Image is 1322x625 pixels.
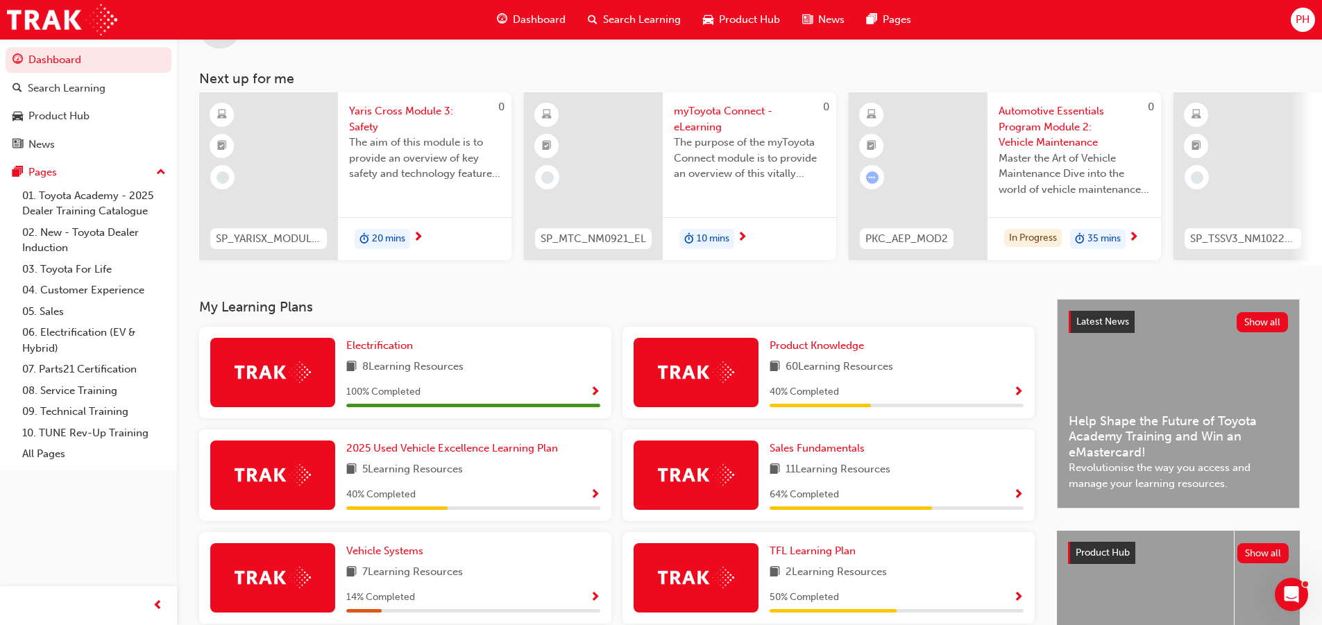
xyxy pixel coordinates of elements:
div: Product Hub [28,108,90,124]
span: Electrification [346,339,413,352]
span: learningResourceType_ELEARNING-icon [542,106,552,124]
span: News [818,12,845,28]
div: Search Learning [28,80,105,96]
span: next-icon [1128,232,1139,244]
span: learningRecordVerb_NONE-icon [1191,171,1203,184]
span: Search Learning [603,12,681,28]
span: Show Progress [590,386,600,399]
span: guage-icon [12,54,23,67]
span: book-icon [346,564,357,581]
span: 40 % Completed [346,487,416,503]
span: booktick-icon [217,137,227,155]
button: Show Progress [1013,589,1024,606]
span: next-icon [737,232,747,244]
span: Sales Fundamentals [770,442,865,454]
span: Yaris Cross Module 3: Safety [349,103,500,135]
span: 11 Learning Resources [786,461,890,479]
img: Trak [235,361,311,383]
a: 0PKC_AEP_MOD2Automotive Essentials Program Module 2: Vehicle MaintenanceMaster the Art of Vehicle... [849,92,1161,260]
span: book-icon [770,359,780,376]
button: Show Progress [1013,486,1024,504]
span: pages-icon [12,166,23,179]
span: booktick-icon [867,137,876,155]
a: Product Knowledge [770,338,870,354]
a: news-iconNews [791,6,856,34]
a: All Pages [17,443,171,465]
span: book-icon [346,359,357,376]
button: Show Progress [1013,384,1024,401]
button: Show all [1237,543,1289,563]
a: 10. TUNE Rev-Up Training [17,422,171,444]
span: up-icon [156,164,166,182]
div: News [28,137,55,153]
button: PH [1291,8,1315,32]
span: car-icon [12,110,23,123]
span: 40 % Completed [770,384,839,400]
span: 14 % Completed [346,590,415,606]
img: Trak [658,361,734,383]
span: learningRecordVerb_NONE-icon [541,171,554,184]
span: news-icon [802,11,813,28]
span: 2025 Used Vehicle Excellence Learning Plan [346,442,558,454]
span: search-icon [12,83,22,95]
span: SP_YARISX_MODULE_3 [216,231,321,247]
iframe: Intercom live chat [1275,578,1308,611]
span: Show Progress [590,592,600,604]
span: TFL Learning Plan [770,545,856,557]
span: book-icon [770,461,780,479]
span: next-icon [413,232,423,244]
span: duration-icon [1075,230,1085,248]
a: pages-iconPages [856,6,922,34]
span: booktick-icon [1192,137,1201,155]
span: Vehicle Systems [346,545,423,557]
span: book-icon [770,564,780,581]
span: The purpose of the myToyota Connect module is to provide an overview of this vitally important ne... [674,135,825,182]
span: learningResourceType_ELEARNING-icon [217,106,227,124]
span: The aim of this module is to provide an overview of key safety and technology features that have ... [349,135,500,182]
button: Show Progress [590,384,600,401]
span: news-icon [12,139,23,151]
button: Show all [1237,312,1289,332]
span: Show Progress [1013,592,1024,604]
a: 05. Sales [17,301,171,323]
a: Vehicle Systems [346,543,429,559]
a: Latest NewsShow allHelp Shape the Future of Toyota Academy Training and Win an eMastercard!Revolu... [1057,299,1300,508]
span: guage-icon [497,11,507,28]
span: Show Progress [1013,489,1024,502]
img: Trak [658,567,734,588]
a: search-iconSearch Learning [577,6,692,34]
a: 08. Service Training [17,380,171,402]
span: SP_TSSV3_NM1022_EL [1190,231,1296,247]
span: Show Progress [590,489,600,502]
span: 10 mins [697,231,729,247]
span: Master the Art of Vehicle Maintenance Dive into the world of vehicle maintenance with this compre... [999,151,1150,198]
span: 2 Learning Resources [786,564,887,581]
span: 5 Learning Resources [362,461,463,479]
a: News [6,132,171,157]
span: SP_MTC_NM0921_EL [541,231,646,247]
button: Show Progress [590,589,600,606]
span: PKC_AEP_MOD2 [865,231,948,247]
a: Dashboard [6,47,171,73]
span: 60 Learning Resources [786,359,893,376]
h3: Next up for me [177,71,1322,87]
span: 8 Learning Resources [362,359,464,376]
span: Product Hub [1076,547,1130,558]
a: 06. Electrification (EV & Hybrid) [17,322,171,359]
img: Trak [235,464,311,486]
a: Sales Fundamentals [770,440,870,456]
a: 2025 Used Vehicle Excellence Learning Plan [346,440,563,456]
span: 7 Learning Resources [362,564,463,581]
span: booktick-icon [542,137,552,155]
span: learningResourceType_ELEARNING-icon [867,106,876,124]
span: search-icon [588,11,598,28]
img: Trak [7,4,117,35]
a: 09. Technical Training [17,401,171,422]
a: 0SP_MTC_NM0921_ELmyToyota Connect - eLearningThe purpose of the myToyota Connect module is to pro... [524,92,836,260]
span: 50 % Completed [770,590,839,606]
div: In Progress [1004,229,1062,248]
span: myToyota Connect - eLearning [674,103,825,135]
span: PH [1296,12,1310,28]
a: Product HubShow all [1068,542,1289,564]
